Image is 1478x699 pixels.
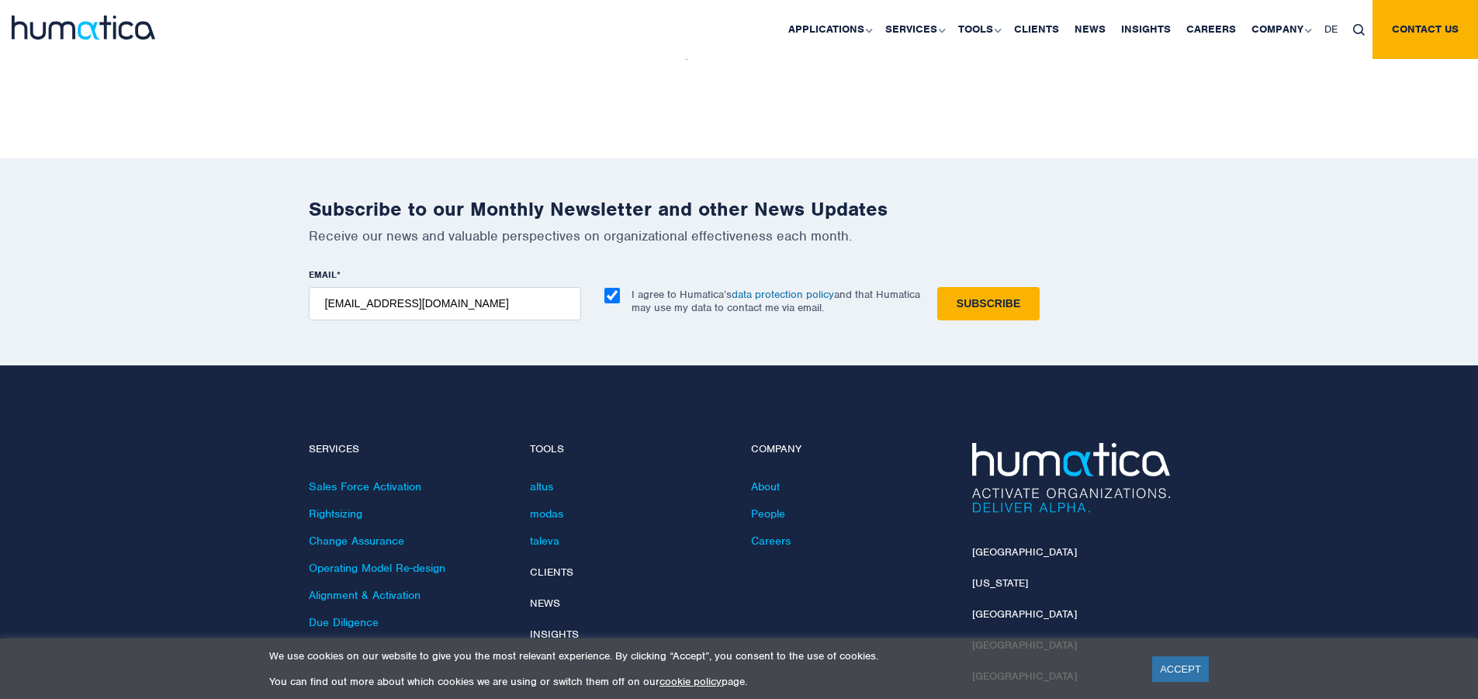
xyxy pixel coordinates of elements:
[530,597,560,610] a: News
[1324,22,1338,36] span: DE
[309,197,1170,221] h2: Subscribe to our Monthly Newsletter and other News Updates
[751,507,785,521] a: People
[309,534,404,548] a: Change Assurance
[972,443,1170,513] img: Humatica
[604,288,620,303] input: I agree to Humatica’sdata protection policyand that Humatica may use my data to contact me via em...
[309,507,362,521] a: Rightsizing
[309,561,445,575] a: Operating Model Re-design
[659,675,722,688] a: cookie policy
[732,288,834,301] a: data protection policy
[632,288,920,314] p: I agree to Humatica’s and that Humatica may use my data to contact me via email.
[751,479,780,493] a: About
[309,287,581,320] input: name@company.com
[309,615,379,629] a: Due Diligence
[309,268,337,281] span: EMAIL
[269,675,1133,688] p: You can find out more about which cookies we are using or switch them off on our page.
[1152,656,1209,682] a: ACCEPT
[751,534,791,548] a: Careers
[972,545,1077,559] a: [GEOGRAPHIC_DATA]
[972,607,1077,621] a: [GEOGRAPHIC_DATA]
[12,16,155,40] img: logo
[309,443,507,456] h4: Services
[269,649,1133,663] p: We use cookies on our website to give you the most relevant experience. By clicking “Accept”, you...
[530,507,563,521] a: modas
[530,479,553,493] a: altus
[309,479,421,493] a: Sales Force Activation
[937,287,1040,320] input: Subscribe
[309,588,421,602] a: Alignment & Activation
[751,443,949,456] h4: Company
[1353,24,1365,36] img: search_icon
[530,628,579,641] a: Insights
[530,566,573,579] a: Clients
[309,227,1170,244] p: Receive our news and valuable perspectives on organizational effectiveness each month.
[530,534,559,548] a: taleva
[530,443,728,456] h4: Tools
[972,576,1028,590] a: [US_STATE]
